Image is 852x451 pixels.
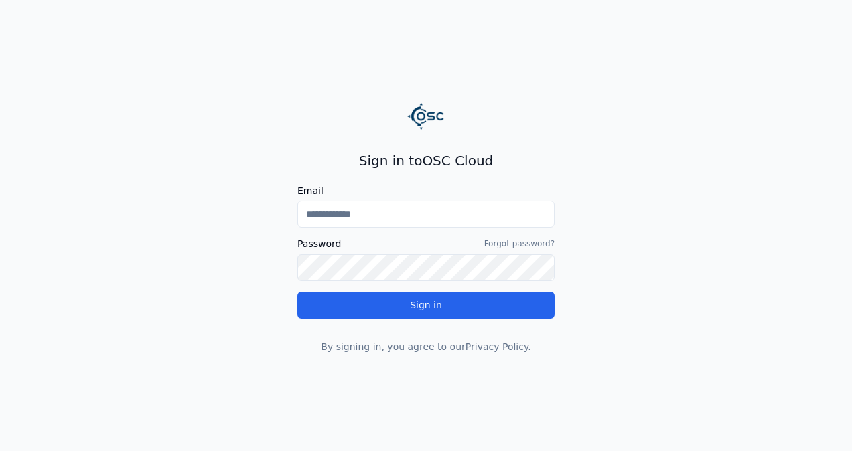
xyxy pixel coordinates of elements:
[484,238,555,249] a: Forgot password?
[407,98,445,135] img: Logo
[297,292,555,319] button: Sign in
[297,186,555,195] label: Email
[466,341,528,352] a: Privacy Policy
[297,340,555,353] p: By signing in, you agree to our .
[297,239,341,248] label: Password
[297,151,555,170] h2: Sign in to OSC Cloud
